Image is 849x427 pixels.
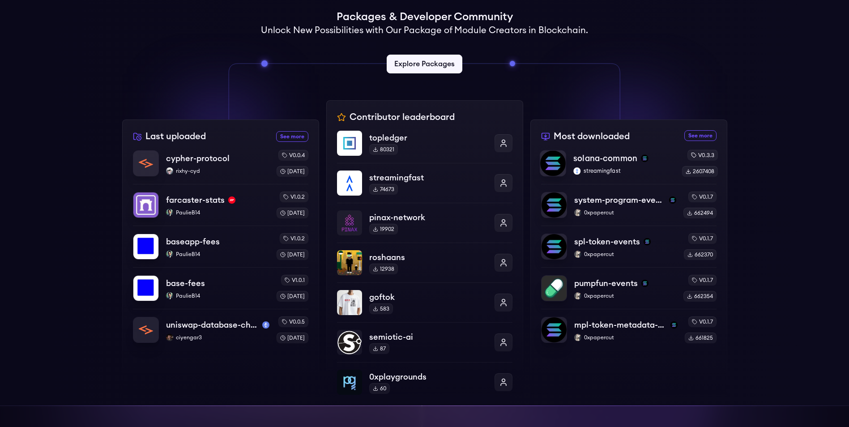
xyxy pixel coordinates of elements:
img: streamingfast [573,167,580,175]
div: [DATE] [277,249,308,260]
img: 0xpapercut [574,251,581,258]
p: base-fees [166,277,205,290]
p: farcaster-stats [166,194,225,206]
a: semiotic-aisemiotic-ai87 [337,322,512,362]
div: [DATE] [277,291,308,302]
img: streamingfast [337,171,362,196]
img: pinax-network [337,210,362,235]
img: PaulieB14 [166,292,173,299]
img: solana [669,196,676,204]
img: system-program-events [542,192,567,218]
a: base-feesbase-feesPaulieB14PaulieB14v1.0.1[DATE] [133,267,308,309]
img: baseapp-fees [133,234,158,259]
div: 662354 [683,291,717,302]
p: ciyengar3 [166,334,269,341]
img: PaulieB14 [166,251,173,258]
p: solana-common [573,152,637,165]
div: 12938 [369,264,398,274]
p: 0xpapercut [574,251,677,258]
img: topledger [337,131,362,156]
p: PaulieB14 [166,292,269,299]
img: solana-common [540,150,566,176]
a: roshaansroshaans12938 [337,243,512,282]
p: PaulieB14 [166,209,269,216]
div: v0.0.5 [278,316,308,327]
div: 661825 [685,333,717,343]
div: 74673 [369,184,398,195]
a: farcaster-statsfarcaster-statsoptimismPaulieB14PaulieB14v1.0.2[DATE] [133,184,308,226]
div: v1.0.2 [280,233,308,244]
a: See more most downloaded packages [684,130,717,141]
img: 0xpapercut [574,334,581,341]
a: uniswap-database-changes-mainnetuniswap-database-changes-mainnetmainnetciyengar3ciyengar3v0.0.5[D... [133,309,308,343]
p: semiotic-ai [369,331,487,343]
p: PaulieB14 [166,251,269,258]
p: goftok [369,291,487,303]
p: system-program-events [574,194,666,206]
div: [DATE] [277,333,308,343]
div: v1.0.1 [281,275,308,286]
div: 583 [369,303,393,314]
p: pinax-network [369,211,487,224]
img: semiotic-ai [337,330,362,355]
a: Explore Packages [387,55,462,73]
img: roshaans [337,250,362,275]
img: 0xpapercut [574,292,581,299]
p: mpl-token-metadata-events [574,319,667,331]
img: PaulieB14 [166,209,173,216]
div: 2607408 [682,166,717,177]
div: 80321 [369,144,398,155]
a: See more recently uploaded packages [276,131,308,142]
p: baseapp-fees [166,235,220,248]
div: v0.1.7 [688,275,717,286]
img: pumpfun-events [542,276,567,301]
div: 662494 [683,208,717,218]
p: 0xpapercut [574,292,676,299]
p: cypher-protocol [166,152,230,165]
div: 662370 [684,249,717,260]
img: solana [644,238,651,245]
a: baseapp-feesbaseapp-feesPaulieB14PaulieB14v1.0.2[DATE] [133,226,308,267]
a: system-program-eventssystem-program-eventssolana0xpapercut0xpapercutv0.1.7662494 [541,184,717,226]
p: pumpfun-events [574,277,638,290]
img: ciyengar3 [166,334,173,341]
a: pinax-networkpinax-network19902 [337,203,512,243]
div: v0.1.7 [688,192,717,202]
p: rixhy-cyd [166,167,269,175]
div: 87 [369,343,389,354]
img: uniswap-database-changes-mainnet [133,317,158,342]
p: topledger [369,132,487,144]
img: solana [641,280,648,287]
p: uniswap-database-changes-mainnet [166,319,259,331]
a: solana-commonsolana-commonsolanastreamingfaststreamingfastv0.3.32607408 [540,149,718,184]
a: cypher-protocolcypher-protocolrixhy-cydrixhy-cydv0.0.4[DATE] [133,150,308,184]
div: v0.0.4 [278,150,308,161]
div: v0.1.7 [688,316,717,327]
a: goftokgoftok583 [337,282,512,322]
a: pumpfun-eventspumpfun-eventssolana0xpapercut0xpapercutv0.1.7662354 [541,267,717,309]
p: 0xplaygrounds [369,371,487,383]
a: streamingfaststreamingfast74673 [337,163,512,203]
img: solana [641,155,648,162]
p: roshaans [369,251,487,264]
a: spl-token-eventsspl-token-eventssolana0xpapercut0xpapercutv0.1.7662370 [541,226,717,267]
img: mainnet [262,321,269,329]
p: streamingfast [573,167,674,175]
img: farcaster-stats [133,192,158,218]
a: mpl-token-metadata-eventsmpl-token-metadata-eventssolana0xpapercut0xpapercutv0.1.7661825 [541,309,717,343]
a: 0xplaygrounds0xplaygrounds60 [337,362,512,395]
div: v0.1.7 [688,233,717,244]
img: 0xpapercut [574,209,581,216]
div: 19902 [369,224,398,235]
div: [DATE] [277,208,308,218]
img: solana [670,321,678,329]
img: cypher-protocol [133,151,158,176]
p: 0xpapercut [574,209,676,216]
img: base-fees [133,276,158,301]
div: 60 [369,383,390,394]
img: rixhy-cyd [166,167,173,175]
p: 0xpapercut [574,334,678,341]
a: topledgertopledger80321 [337,131,512,163]
div: [DATE] [277,166,308,177]
h1: Packages & Developer Community [337,10,513,24]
